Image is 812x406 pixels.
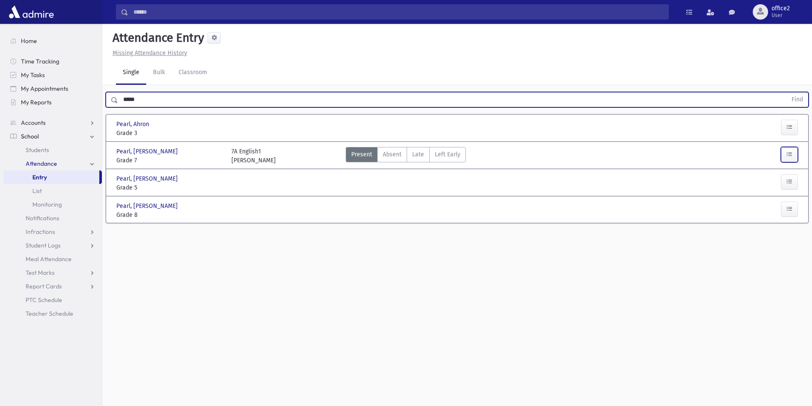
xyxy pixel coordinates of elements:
[3,55,102,68] a: Time Tracking
[3,184,102,198] a: List
[26,242,61,249] span: Student Logs
[3,239,102,252] a: Student Logs
[21,58,59,65] span: Time Tracking
[26,269,55,276] span: Test Marks
[21,98,52,106] span: My Reports
[116,202,179,210] span: Pearl, [PERSON_NAME]
[3,198,102,211] a: Monitoring
[3,252,102,266] a: Meal Attendance
[32,173,47,181] span: Entry
[21,85,68,92] span: My Appointments
[3,143,102,157] a: Students
[3,68,102,82] a: My Tasks
[772,12,790,19] span: User
[146,61,172,85] a: Bulk
[3,293,102,307] a: PTC Schedule
[3,266,102,279] a: Test Marks
[172,61,214,85] a: Classroom
[21,119,46,127] span: Accounts
[21,37,37,45] span: Home
[351,150,372,159] span: Present
[116,129,223,138] span: Grade 3
[3,130,102,143] a: School
[412,150,424,159] span: Late
[32,187,42,195] span: List
[786,92,808,107] button: Find
[116,183,223,192] span: Grade 5
[231,147,276,165] div: 7A English1 [PERSON_NAME]
[3,279,102,293] a: Report Cards
[21,71,45,79] span: My Tasks
[3,211,102,225] a: Notifications
[383,150,402,159] span: Absent
[26,214,59,222] span: Notifications
[26,228,55,236] span: Infractions
[109,31,204,45] h5: Attendance Entry
[3,307,102,320] a: Teacher Schedule
[113,49,187,57] u: Missing Attendance History
[26,296,62,304] span: PTC Schedule
[116,147,179,156] span: Pearl, [PERSON_NAME]
[3,95,102,109] a: My Reports
[346,147,466,165] div: AttTypes
[3,82,102,95] a: My Appointments
[128,4,668,20] input: Search
[435,150,460,159] span: Left Early
[3,116,102,130] a: Accounts
[26,282,62,290] span: Report Cards
[116,174,179,183] span: Pearl, [PERSON_NAME]
[116,120,151,129] span: Pearl, Ahron
[3,225,102,239] a: Infractions
[26,146,49,154] span: Students
[3,170,99,184] a: Entry
[26,255,72,263] span: Meal Attendance
[772,5,790,12] span: office2
[109,49,187,57] a: Missing Attendance History
[7,3,56,20] img: AdmirePro
[116,210,223,219] span: Grade 8
[3,157,102,170] a: Attendance
[116,61,146,85] a: Single
[26,310,73,317] span: Teacher Schedule
[32,201,62,208] span: Monitoring
[26,160,57,167] span: Attendance
[3,34,102,48] a: Home
[116,156,223,165] span: Grade 7
[21,132,39,140] span: School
